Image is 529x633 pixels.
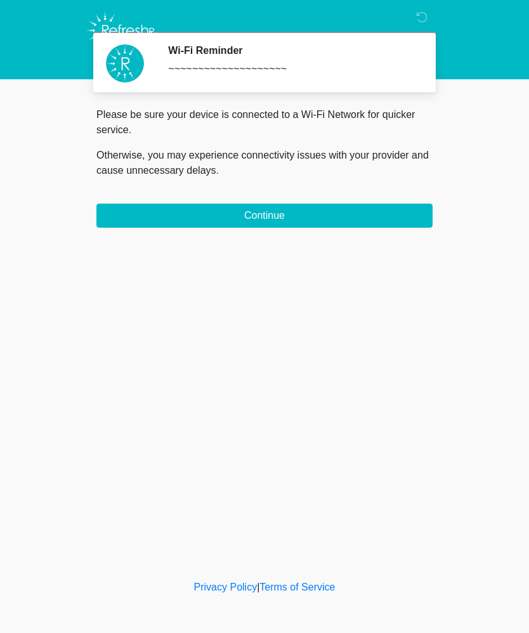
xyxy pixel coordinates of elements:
a: | [257,582,259,592]
a: Terms of Service [259,582,335,592]
a: Privacy Policy [194,582,258,592]
img: Refresh RX Logo [84,10,160,51]
p: Otherwise, you may experience connectivity issues with your provider and cause unnecessary delays [96,148,433,178]
span: . [216,165,219,176]
img: Agent Avatar [106,44,144,82]
button: Continue [96,204,433,228]
div: ~~~~~~~~~~~~~~~~~~~~ [168,62,414,77]
p: Please be sure your device is connected to a Wi-Fi Network for quicker service. [96,107,433,138]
